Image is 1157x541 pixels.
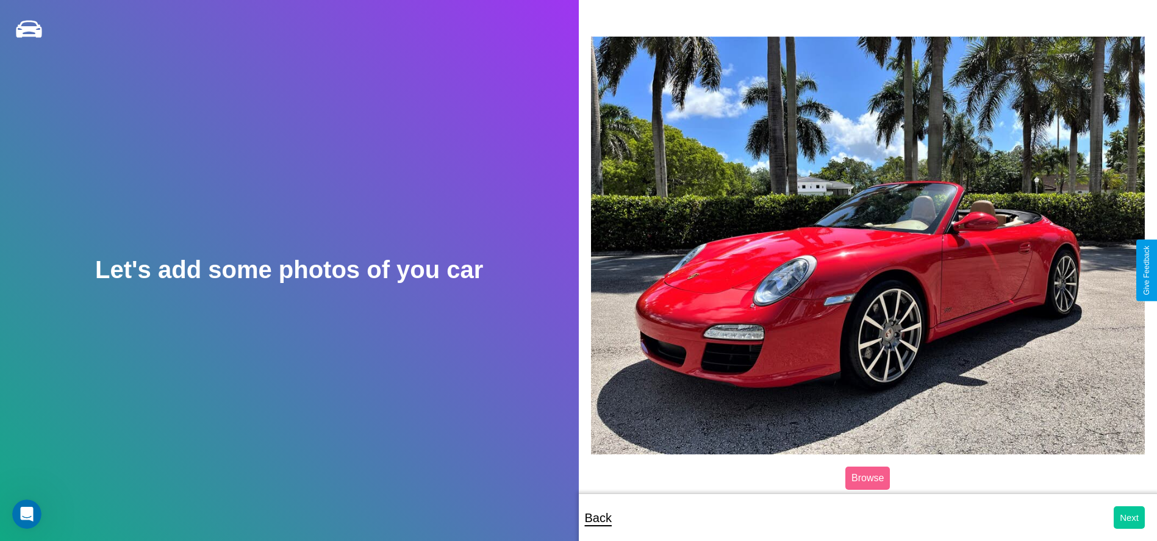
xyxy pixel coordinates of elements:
[591,37,1145,454] img: posted
[1114,506,1145,529] button: Next
[12,500,41,529] iframe: Intercom live chat
[95,256,483,284] h2: Let's add some photos of you car
[845,467,890,490] label: Browse
[585,507,612,529] p: Back
[1142,246,1151,295] div: Give Feedback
